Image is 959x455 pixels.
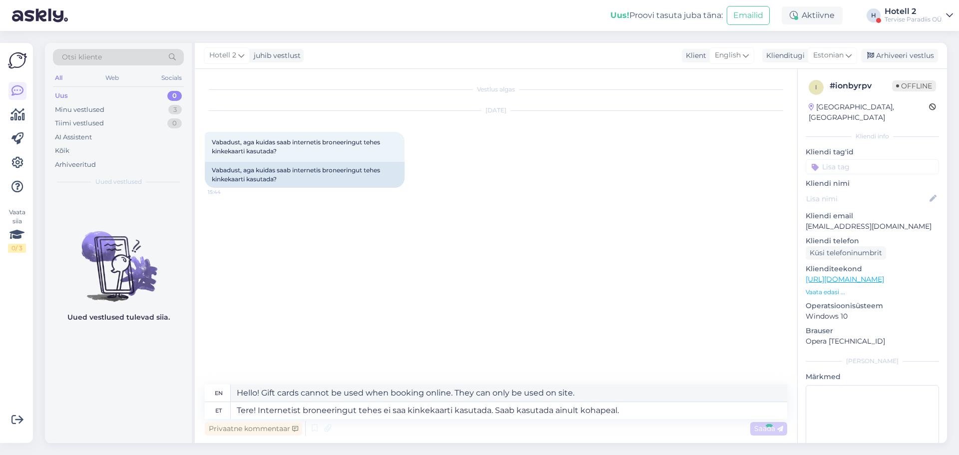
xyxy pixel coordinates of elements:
[55,105,104,115] div: Minu vestlused
[806,211,939,221] p: Kliendi email
[67,312,170,323] p: Uued vestlused tulevad siia.
[45,213,192,303] img: No chats
[782,6,843,24] div: Aktiivne
[103,71,121,84] div: Web
[55,160,96,170] div: Arhiveeritud
[806,275,884,284] a: [URL][DOMAIN_NAME]
[806,311,939,322] p: Windows 10
[95,177,142,186] span: Uued vestlused
[885,7,953,23] a: Hotell 2Tervise Paradiis OÜ
[167,118,182,128] div: 0
[209,50,236,61] span: Hotell 2
[806,288,939,297] p: Vaata edasi ...
[806,264,939,274] p: Klienditeekond
[806,246,886,260] div: Küsi telefoninumbrit
[813,50,844,61] span: Estonian
[62,52,102,62] span: Otsi kliente
[55,132,92,142] div: AI Assistent
[715,50,741,61] span: English
[806,159,939,174] input: Lisa tag
[159,71,184,84] div: Socials
[205,106,787,115] div: [DATE]
[727,6,770,25] button: Emailid
[168,105,182,115] div: 3
[208,188,245,196] span: 15:44
[167,91,182,101] div: 0
[682,50,706,61] div: Klient
[806,357,939,366] div: [PERSON_NAME]
[806,147,939,157] p: Kliendi tag'id
[806,236,939,246] p: Kliendi telefon
[8,244,26,253] div: 0 / 3
[55,91,68,101] div: Uus
[806,221,939,232] p: [EMAIL_ADDRESS][DOMAIN_NAME]
[53,71,64,84] div: All
[762,50,805,61] div: Klienditugi
[815,83,817,91] span: i
[806,372,939,382] p: Märkmed
[885,15,942,23] div: Tervise Paradiis OÜ
[55,146,69,156] div: Kõik
[8,51,27,70] img: Askly Logo
[867,8,881,22] div: H
[8,208,26,253] div: Vaata siia
[892,80,936,91] span: Offline
[205,162,405,188] div: Vabadust, aga kuidas saab internetis broneeringut tehes kinkekaarti kasutada?
[205,85,787,94] div: Vestlus algas
[806,178,939,189] p: Kliendi nimi
[250,50,301,61] div: juhib vestlust
[806,326,939,336] p: Brauser
[55,118,104,128] div: Tiimi vestlused
[861,49,938,62] div: Arhiveeri vestlus
[806,301,939,311] p: Operatsioonisüsteem
[885,7,942,15] div: Hotell 2
[809,102,929,123] div: [GEOGRAPHIC_DATA], [GEOGRAPHIC_DATA]
[806,132,939,141] div: Kliendi info
[830,80,892,92] div: # ionbyrpv
[806,336,939,347] p: Opera [TECHNICAL_ID]
[610,10,629,20] b: Uus!
[806,193,928,204] input: Lisa nimi
[212,138,382,155] span: Vabadust, aga kuidas saab internetis broneeringut tehes kinkekaarti kasutada?
[610,9,723,21] div: Proovi tasuta juba täna:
